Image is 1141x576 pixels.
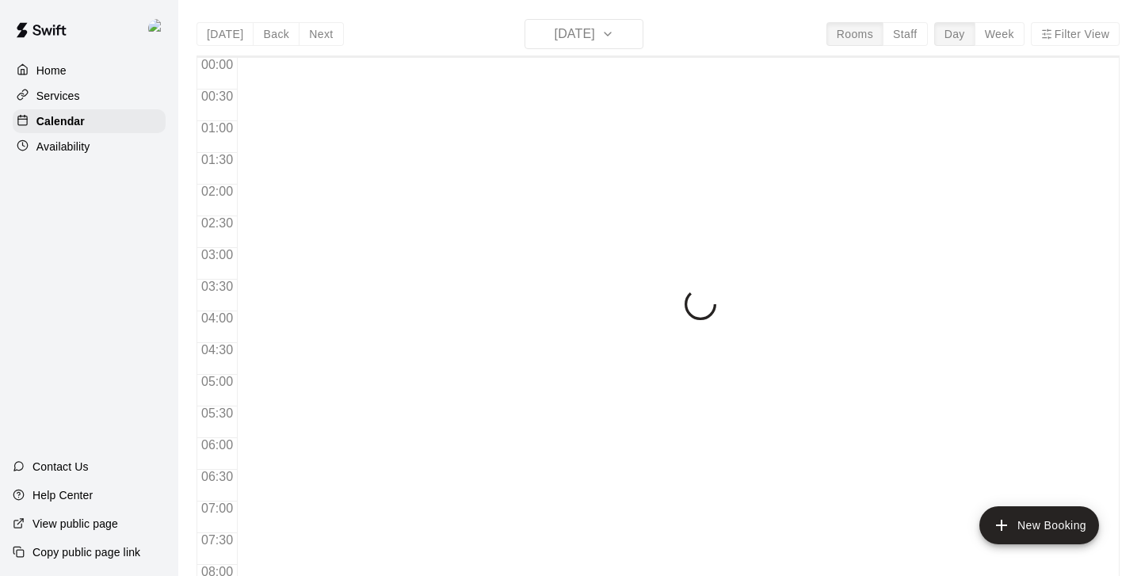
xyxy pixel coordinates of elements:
[197,248,237,261] span: 03:00
[197,375,237,388] span: 05:00
[145,13,178,44] div: Zac Senf
[197,153,237,166] span: 01:30
[148,19,167,38] img: Zac Senf
[197,121,237,135] span: 01:00
[197,533,237,547] span: 07:30
[197,216,237,230] span: 02:30
[197,406,237,420] span: 05:30
[13,59,166,82] a: Home
[197,343,237,357] span: 04:30
[36,139,90,154] p: Availability
[36,113,85,129] p: Calendar
[979,506,1099,544] button: add
[197,185,237,198] span: 02:00
[197,470,237,483] span: 06:30
[32,459,89,475] p: Contact Us
[32,516,118,532] p: View public page
[197,311,237,325] span: 04:00
[13,84,166,108] a: Services
[32,544,140,560] p: Copy public page link
[13,109,166,133] a: Calendar
[36,63,67,78] p: Home
[197,438,237,452] span: 06:00
[36,88,80,104] p: Services
[197,280,237,293] span: 03:30
[197,90,237,103] span: 00:30
[197,502,237,515] span: 07:00
[13,135,166,158] a: Availability
[197,58,237,71] span: 00:00
[32,487,93,503] p: Help Center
